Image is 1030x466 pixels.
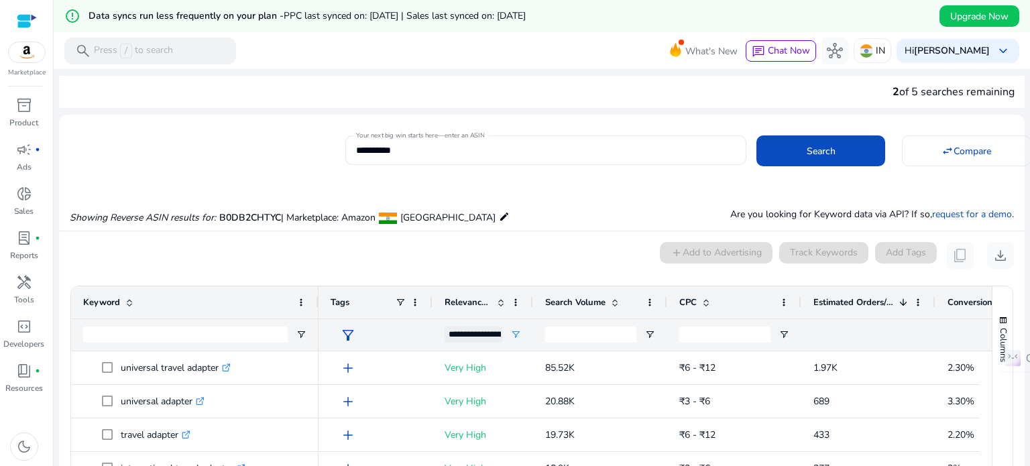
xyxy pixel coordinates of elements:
[340,360,356,376] span: add
[987,242,1014,269] button: download
[75,43,91,59] span: search
[644,329,655,340] button: Open Filter Menu
[893,84,899,99] span: 2
[905,46,990,56] p: Hi
[89,11,526,22] h5: Data syncs run less frequently on your plan -
[950,9,1009,23] span: Upgrade Now
[340,394,356,410] span: add
[16,363,32,379] span: book_4
[746,40,816,62] button: chatChat Now
[94,44,173,58] p: Press to search
[997,328,1009,362] span: Columns
[16,439,32,455] span: dark_mode
[9,42,45,62] img: amazon.svg
[356,131,484,140] mat-label: Your next big win starts here—enter an ASIN
[948,296,1014,308] span: Conversion Rate
[120,44,132,58] span: /
[340,427,356,443] span: add
[679,395,710,408] span: ₹3 - ₹6
[296,329,306,340] button: Open Filter Menu
[83,296,120,308] span: Keyword
[827,43,843,59] span: hub
[685,40,738,63] span: What's New
[64,8,80,24] mat-icon: error_outline
[545,327,636,343] input: Search Volume Filter Input
[281,211,376,224] span: | Marketplace: Amazon
[545,296,606,308] span: Search Volume
[545,395,575,408] span: 20.88K
[16,186,32,202] span: donut_small
[752,45,765,58] span: chat
[35,147,40,152] span: fiber_manual_record
[813,361,838,374] span: 1.97K
[730,207,1014,221] p: Are you looking for Keyword data via API? If so, .
[948,395,974,408] span: 3.30%
[70,211,216,224] i: Showing Reverse ASIN results for:
[9,117,38,129] p: Product
[121,354,231,382] p: universal travel adapter
[17,161,32,173] p: Ads
[14,205,34,217] p: Sales
[939,5,1019,27] button: Upgrade Now
[8,68,46,78] p: Marketplace
[679,361,716,374] span: ₹6 - ₹12
[10,249,38,261] p: Reports
[445,388,521,415] p: Very High
[3,338,44,350] p: Developers
[779,329,789,340] button: Open Filter Menu
[5,382,43,394] p: Resources
[121,421,190,449] p: travel adapter
[932,208,1012,221] a: request for a demo
[499,209,510,225] mat-icon: edit
[16,274,32,290] span: handyman
[768,44,810,57] span: Chat Now
[860,44,873,58] img: in.svg
[893,84,1015,100] div: of 5 searches remaining
[545,428,575,441] span: 19.73K
[995,43,1011,59] span: keyboard_arrow_down
[510,329,521,340] button: Open Filter Menu
[284,9,526,22] span: PPC last synced on: [DATE] | Sales last synced on: [DATE]
[219,211,281,224] span: B0DB2CHTYC
[941,145,954,157] mat-icon: swap_horiz
[16,318,32,335] span: code_blocks
[35,235,40,241] span: fiber_manual_record
[445,296,492,308] span: Relevance Score
[954,144,991,158] span: Compare
[948,361,974,374] span: 2.30%
[35,368,40,373] span: fiber_manual_record
[992,247,1009,264] span: download
[807,144,836,158] span: Search
[16,97,32,113] span: inventory_2
[813,395,829,408] span: 689
[400,211,496,224] span: [GEOGRAPHIC_DATA]
[679,296,697,308] span: CPC
[340,327,356,343] span: filter_alt
[445,354,521,382] p: Very High
[83,327,288,343] input: Keyword Filter Input
[679,327,770,343] input: CPC Filter Input
[16,141,32,158] span: campaign
[16,230,32,246] span: lab_profile
[445,421,521,449] p: Very High
[821,38,848,64] button: hub
[331,296,349,308] span: Tags
[813,296,894,308] span: Estimated Orders/Month
[14,294,34,306] p: Tools
[813,428,829,441] span: 433
[756,135,885,166] button: Search
[948,428,974,441] span: 2.20%
[876,39,885,62] p: IN
[914,44,990,57] b: [PERSON_NAME]
[679,428,716,441] span: ₹6 - ₹12
[121,388,205,415] p: universal adapter
[545,361,575,374] span: 85.52K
